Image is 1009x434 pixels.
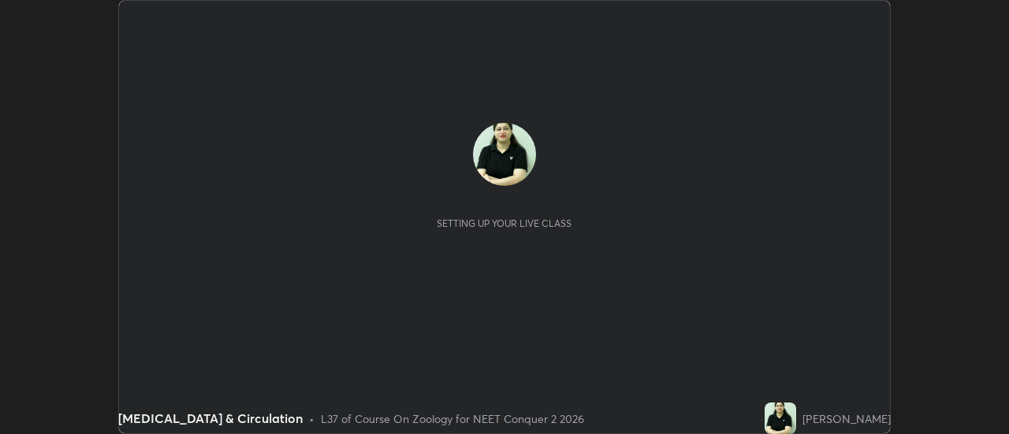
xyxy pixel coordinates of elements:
img: 0347c7502dd04f17958bae7697f24a18.jpg [473,123,536,186]
img: 0347c7502dd04f17958bae7697f24a18.jpg [765,402,796,434]
div: Setting up your live class [437,217,572,229]
div: [MEDICAL_DATA] & Circulation [118,409,303,428]
div: L37 of Course On Zoology for NEET Conquer 2 2026 [321,410,584,427]
div: [PERSON_NAME] [802,410,891,427]
div: • [309,410,315,427]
